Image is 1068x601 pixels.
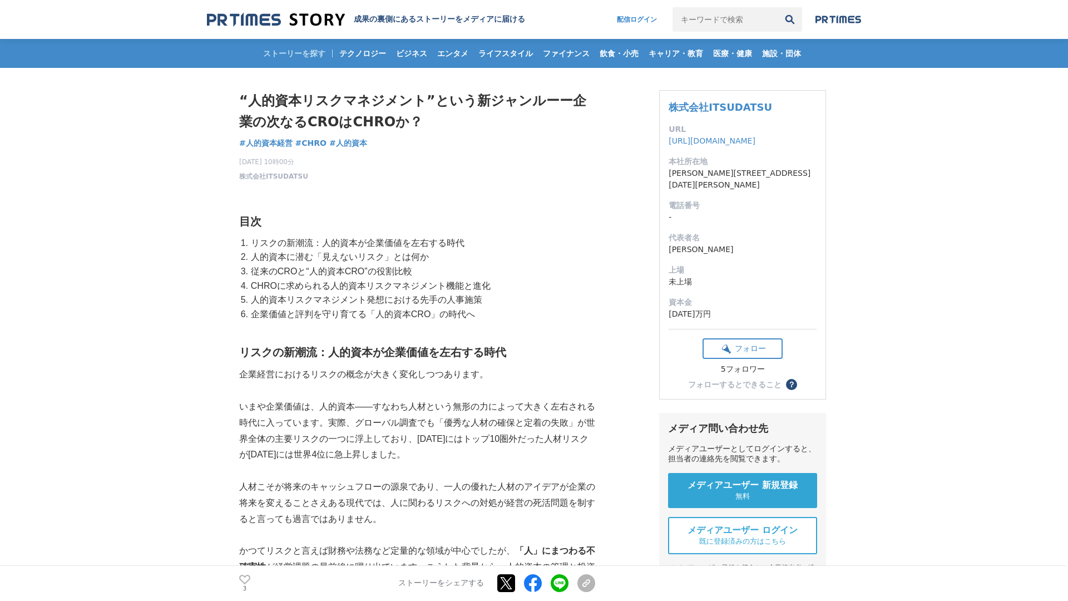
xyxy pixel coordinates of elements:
[669,244,817,255] dd: [PERSON_NAME]
[669,211,817,223] dd: -
[709,48,756,58] span: 医療・健康
[669,136,755,145] a: [URL][DOMAIN_NAME]
[433,39,473,68] a: エンタメ
[335,39,390,68] a: テクノロジー
[758,48,805,58] span: 施設・団体
[778,7,802,32] button: 検索
[709,39,756,68] a: 医療・健康
[248,236,595,250] li: リスクの新潮流：人的資本が企業価値を左右する時代
[669,101,772,113] a: 株式会社ITSUDATSU
[703,338,783,359] button: フォロー
[699,536,786,546] span: 既に登録済みの方はこちら
[788,381,795,388] span: ？
[295,137,327,149] a: #CHRO
[669,276,817,288] dd: 未上場
[595,48,643,58] span: 飲食・小売
[248,307,595,322] li: 企業価値と評判を守り育てる「人的資本CRO」の時代へ
[606,7,668,32] a: 配信ログイン
[786,379,797,390] button: ？
[669,168,817,191] dd: [PERSON_NAME][STREET_ADDRESS][DATE][PERSON_NAME]
[239,138,293,148] span: #人的資本経営
[248,264,595,279] li: 従来のCROと“人的資本CRO”の役割比較
[329,138,367,148] span: #人的資本
[248,293,595,307] li: 人的資本リスクマネジメント発想における先手の人事施策
[239,586,250,592] p: 3
[668,517,817,554] a: メディアユーザー ログイン 既に登録済みの方はこちら
[248,279,595,293] li: CHROに求められる人的資本リスクマネジメント機能と進化
[595,39,643,68] a: 飲食・小売
[474,48,537,58] span: ライフスタイル
[239,399,595,463] p: いまや企業価値は、人的資本――すなわち人材という無形の力によって大きく左右される時代に入っています。実際、グローバル調査でも「優秀な人材の確保と定着の失敗」が世界全体の主要リスクの一つに浮上して...
[538,39,594,68] a: ファイナンス
[392,48,432,58] span: ビジネス
[688,381,782,388] div: フォローするとできること
[433,48,473,58] span: エンタメ
[392,39,432,68] a: ビジネス
[669,200,817,211] dt: 電話番号
[474,39,537,68] a: ライフスタイル
[668,473,817,508] a: メディアユーザー 新規登録 無料
[669,297,817,308] dt: 資本金
[239,137,293,149] a: #人的資本経営
[398,579,484,589] p: ストーリーをシェアする
[688,525,798,536] span: メディアユーザー ログイン
[669,264,817,276] dt: 上場
[207,12,525,27] a: 成果の裏側にあるストーリーをメディアに届ける 成果の裏側にあるストーリーをメディアに届ける
[644,48,708,58] span: キャリア・教育
[644,39,708,68] a: キャリア・教育
[239,543,595,591] p: かつてリスクと言えば財務や法務など定量的な領域が中心でしたが、 が経営課題の最前線に躍り出ています。こうした背景から、人的資本の管理と投資を「リスクマネジメント」の視点で捉え直す動きが始まっています。
[239,90,595,133] h1: “人的資本リスクマネジメント”という新ジャンルーー企業の次なるCROはCHROか？
[669,308,817,320] dd: [DATE]万円
[669,232,817,244] dt: 代表者名
[329,137,367,149] a: #人的資本
[207,12,345,27] img: 成果の裏側にあるストーリーをメディアに届ける
[239,171,308,181] a: 株式会社ITSUDATSU
[354,14,525,24] h2: 成果の裏側にあるストーリーをメディアに届ける
[248,250,595,264] li: 人的資本に潜む「見えないリスク」とは何か
[815,15,861,24] img: prtimes
[239,215,261,228] strong: 目次
[688,480,798,491] span: メディアユーザー 新規登録
[239,367,595,383] p: 企業経営におけるリスクの概念が大きく変化しつつあります。
[668,422,817,435] div: メディア問い合わせ先
[735,491,750,501] span: 無料
[239,157,308,167] span: [DATE] 10時00分
[758,39,805,68] a: 施設・団体
[673,7,778,32] input: キーワードで検索
[335,48,390,58] span: テクノロジー
[295,138,327,148] span: #CHRO
[538,48,594,58] span: ファイナンス
[239,346,506,358] strong: リスクの新潮流：人的資本が企業価値を左右する時代
[703,364,783,375] div: 5フォロワー
[669,156,817,168] dt: 本社所在地
[669,124,817,135] dt: URL
[668,444,817,464] div: メディアユーザーとしてログインすると、担当者の連絡先を閲覧できます。
[239,479,595,527] p: 人材こそが将来のキャッシュフローの源泉であり、一人の優れた人材のアイデアが企業の将来を変えることさえある現代では、人に関わるリスクへの対処が経営の死活問題を制すると言っても過言ではありません。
